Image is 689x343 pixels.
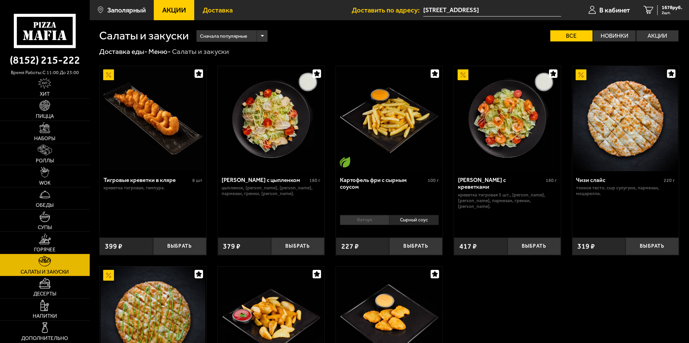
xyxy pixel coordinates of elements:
[34,136,55,141] span: Наборы
[576,69,586,80] img: Акционный
[546,178,557,183] span: 180 г
[576,177,662,183] div: Чизи слайс
[36,158,54,163] span: Роллы
[218,66,324,171] a: Салат Цезарь с цыпленком
[39,181,51,186] span: WOK
[626,238,679,255] button: Выбрать
[550,30,593,41] label: Все
[423,4,561,17] input: Ваш адрес доставки
[107,7,146,13] span: Заполярный
[340,215,389,225] li: Кетчуп
[104,185,202,191] p: креветка тигровая, темпура.
[340,177,426,190] div: Картофель фри с сырным соусом
[336,66,442,171] a: Вегетарианское блюдоКартофель фри с сырным соусом
[340,157,350,167] img: Вегетарианское блюдо
[341,243,359,250] span: 227 ₽
[148,47,171,56] a: Меню-
[508,238,561,255] button: Выбрать
[223,243,241,250] span: 379 ₽
[593,30,636,41] label: Новинки
[458,177,544,190] div: [PERSON_NAME] с креветками
[21,270,69,275] span: Салаты и закуски
[172,47,229,56] div: Салаты и закуски
[33,314,57,319] span: Напитки
[599,7,630,13] span: В кабинет
[389,215,439,225] li: Сырный соус
[104,177,191,183] div: Тигровые креветки в кляре
[576,185,675,196] p: тонкое тесто, сыр сулугуни, пармезан, моцарелла.
[192,178,202,183] span: 8 шт
[458,69,468,80] img: Акционный
[458,192,557,209] p: креветка тигровая 5 шт., [PERSON_NAME], [PERSON_NAME], пармезан, гренки, [PERSON_NAME].
[455,66,560,171] img: Салат Цезарь с креветками
[101,66,206,171] img: Тигровые креветки в кляре
[572,66,679,171] a: АкционныйЧизи слайс
[662,11,682,15] span: 2 шт.
[36,203,54,208] span: Обеды
[33,291,56,297] span: Десерты
[219,66,324,171] img: Салат Цезарь с цыпленком
[573,66,678,171] img: Чизи слайс
[99,47,147,56] a: Доставка еды-
[99,30,189,41] h1: Салаты и закуски
[309,178,320,183] span: 180 г
[459,243,477,250] span: 417 ₽
[162,7,186,13] span: Акции
[222,185,320,196] p: цыпленок, [PERSON_NAME], [PERSON_NAME], пармезан, гренки, [PERSON_NAME].
[336,212,442,232] div: 0
[21,336,68,341] span: Дополнительно
[428,178,439,183] span: 100 г
[40,92,50,97] span: Хит
[203,7,233,13] span: Доставка
[99,66,206,171] a: АкционныйТигровые креветки в кляре
[103,270,114,281] img: Акционный
[153,238,206,255] button: Выбрать
[578,243,595,250] span: 319 ₽
[664,178,675,183] span: 220 г
[222,177,308,183] div: [PERSON_NAME] с цыпленком
[337,66,442,171] img: Картофель фри с сырным соусом
[200,29,247,43] span: Сначала популярные
[271,238,324,255] button: Выбрать
[36,114,54,119] span: Пицца
[38,225,52,230] span: Супы
[352,7,423,13] span: Доставить по адресу:
[34,247,56,252] span: Горячее
[103,69,114,80] img: Акционный
[423,4,561,17] span: Мурманская область, Печенгский район, Юбилейная улица, 13
[389,238,442,255] button: Выбрать
[636,30,679,41] label: Акции
[105,243,122,250] span: 399 ₽
[454,66,561,171] a: АкционныйСалат Цезарь с креветками
[662,5,682,10] span: 1678 руб.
